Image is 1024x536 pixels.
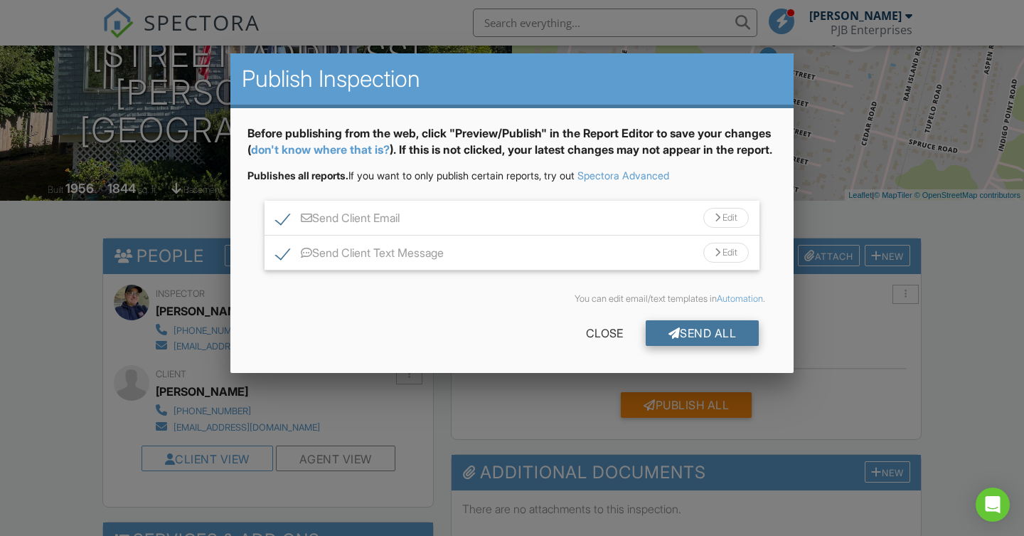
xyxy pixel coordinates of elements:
[976,488,1010,522] div: Open Intercom Messenger
[251,142,390,157] a: don't know where that is?
[703,243,749,263] div: Edit
[276,246,444,264] label: Send Client Text Message
[276,211,400,229] label: Send Client Email
[646,320,759,346] div: Send All
[242,65,782,93] h2: Publish Inspection
[577,169,669,182] a: Spectora Advanced
[259,293,765,305] div: You can edit email/text templates in .
[247,169,348,182] strong: Publishes all reports.
[247,169,575,182] span: If you want to only publish certain reports, try out
[717,293,763,304] a: Automation
[247,125,777,169] div: Before publishing from the web, click "Preview/Publish" in the Report Editor to save your changes...
[563,320,646,346] div: Close
[703,208,749,228] div: Edit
